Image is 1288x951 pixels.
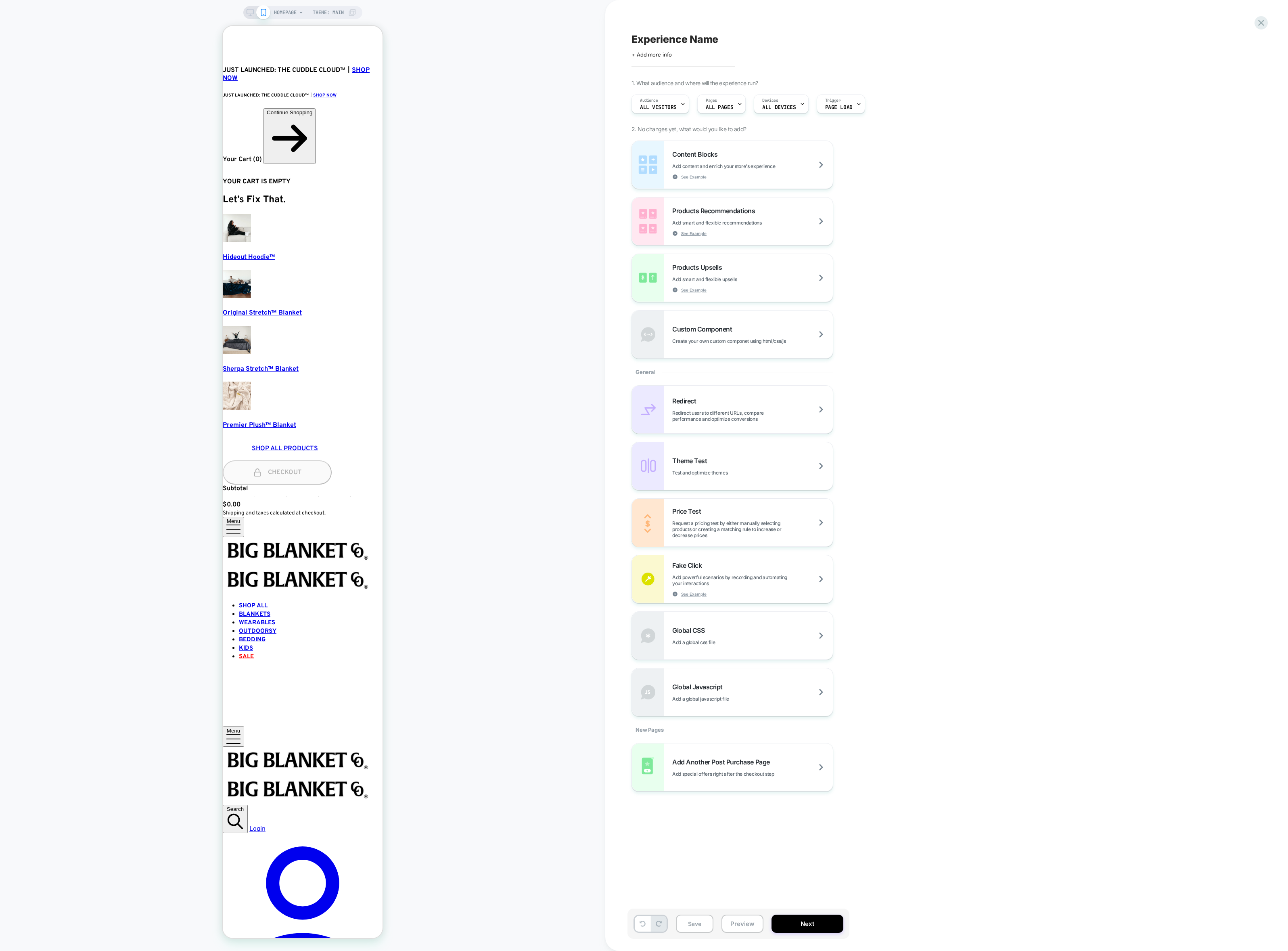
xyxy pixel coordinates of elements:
span: Trigger [825,98,841,103]
span: Login [27,799,43,807]
span: Menu [4,702,17,708]
span: 2. No changes yet, what would you like to add? [631,126,746,132]
span: Search [4,780,21,786]
strong: 〡 [86,67,90,72]
span: Request a pricing test by either manually selecting products or creating a matching rule to incre... [672,520,833,538]
span: ALL DEVICES [762,105,796,110]
span: Create your own custom componet using html/css/js [672,338,826,344]
div: General [631,359,833,385]
a: Outdoorsy [16,602,54,609]
div: Continue Shopping [44,84,90,90]
span: See Example [681,174,707,180]
span: Add special offers right after the checkout step [672,771,815,777]
div: New Pages [631,716,833,743]
span: Add content and enrich your store's experience [672,163,815,169]
span: Products Upsells [672,263,726,271]
span: HOMEPAGE [274,6,297,19]
span: 1. What audience and where will the experience run? [631,80,758,86]
span: Fake Click [672,561,706,569]
span: Pages [706,98,717,103]
span: See Example [681,287,707,293]
span: Menu [4,492,17,498]
a: Sale [16,627,31,635]
a: SHOP NOW [90,67,114,72]
span: + Add more info [631,51,672,58]
a: Kids [16,619,30,626]
span: Page Load [825,105,853,110]
button: Save [676,915,713,933]
span: Content Blocks [672,150,721,158]
span: Experience Name [631,33,718,45]
span: Add smart and flexible recommendations [672,220,802,226]
span: Global CSS [672,626,709,634]
span: Theme: MAIN [313,6,344,19]
span: Add smart and flexible upsells [672,276,777,282]
span: Audience [640,98,658,103]
span: All Visitors [640,105,677,110]
span: Add Another Post Purchase Page [672,758,774,766]
span: Add powerful scenarios by recording and automating your interactions [672,574,833,586]
span: Redirect [672,397,700,405]
span: Redirect users to different URLs, compare performance and optimize conversions [672,410,833,422]
span: Global Javascript [672,683,727,691]
span: See Example [681,231,707,236]
span: Add a global javascript file [672,696,769,702]
span: ALL PAGES [706,105,733,110]
span: Price Test [672,507,705,515]
span: Theme Test [672,457,711,465]
span: Products Recommendations [672,207,759,215]
strong: 〡 [123,40,129,48]
button: Continue Shopping [41,82,93,138]
a: Wearables [16,593,52,601]
button: Preview [721,915,763,933]
span: Add a global css file [672,639,755,645]
button: Next [772,915,843,933]
span: 0 [33,130,37,138]
span: Devices [762,98,778,103]
a: Blankets [16,585,48,592]
span: Checkout [45,442,79,451]
span: See Example [681,591,707,597]
span: Test and optimize themes [672,470,768,476]
span: Custom Component [672,325,736,333]
a: Shop All [16,576,45,584]
a: Bedding [16,610,43,618]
